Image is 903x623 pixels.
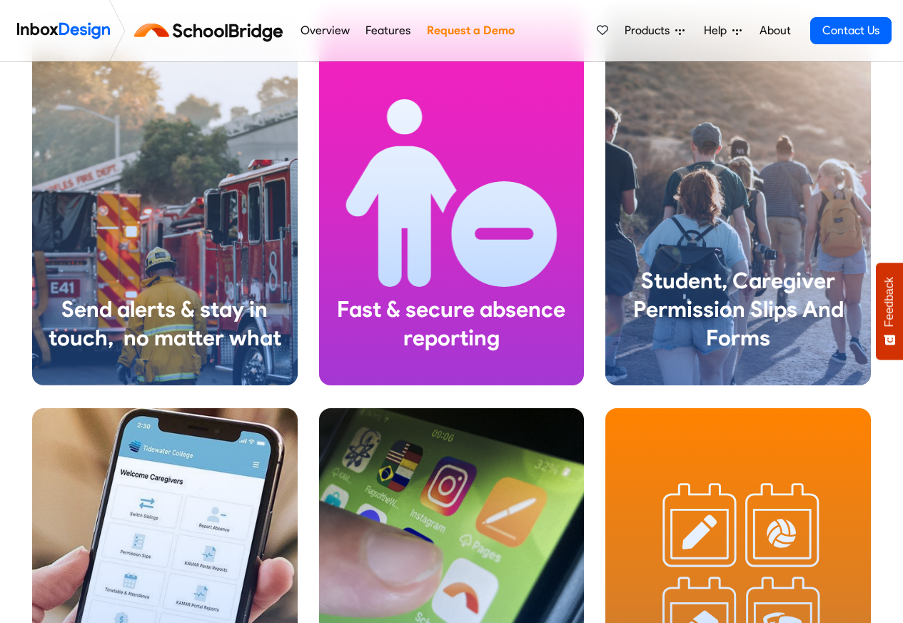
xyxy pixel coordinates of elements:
[810,17,892,44] a: Contact Us
[625,22,675,39] span: Products
[362,16,415,45] a: Features
[876,263,903,360] button: Feedback - Show survey
[619,16,690,45] a: Products
[296,16,353,45] a: Overview
[755,16,794,45] a: About
[698,16,747,45] a: Help
[423,16,518,45] a: Request a Demo
[331,295,573,353] div: Fast & secure absence reporting
[131,14,292,48] img: schoolbridge logo
[44,295,286,353] div: Send alerts & stay in touch, no matter what
[883,277,896,327] span: Feedback
[617,267,859,353] div: Student, Caregiver Permission Slips And Forms
[704,22,732,39] span: Help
